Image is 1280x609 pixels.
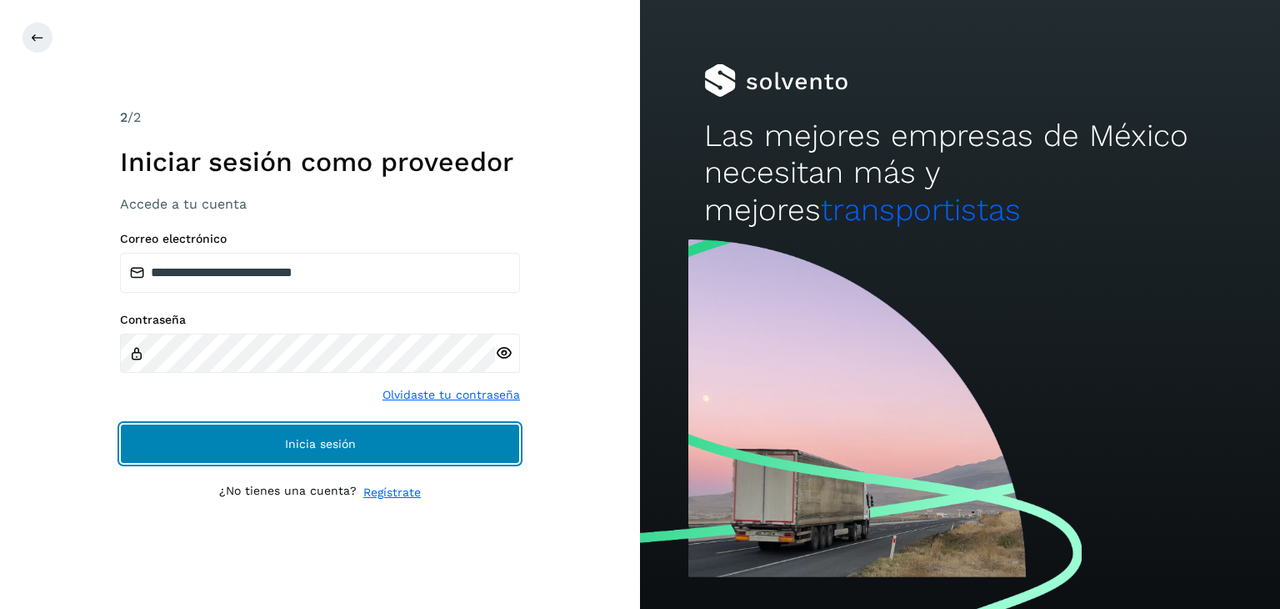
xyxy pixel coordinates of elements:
span: Inicia sesión [285,438,356,450]
p: ¿No tienes una cuenta? [219,484,357,501]
label: Correo electrónico [120,232,520,246]
button: Inicia sesión [120,424,520,464]
h3: Accede a tu cuenta [120,196,520,212]
div: /2 [120,108,520,128]
a: Regístrate [363,484,421,501]
span: 2 [120,109,127,125]
h2: Las mejores empresas de México necesitan más y mejores [704,118,1216,229]
label: Contraseña [120,313,520,327]
a: Olvidaste tu contraseña [382,386,520,404]
span: transportistas [821,192,1021,228]
h1: Iniciar sesión como proveedor [120,146,520,178]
